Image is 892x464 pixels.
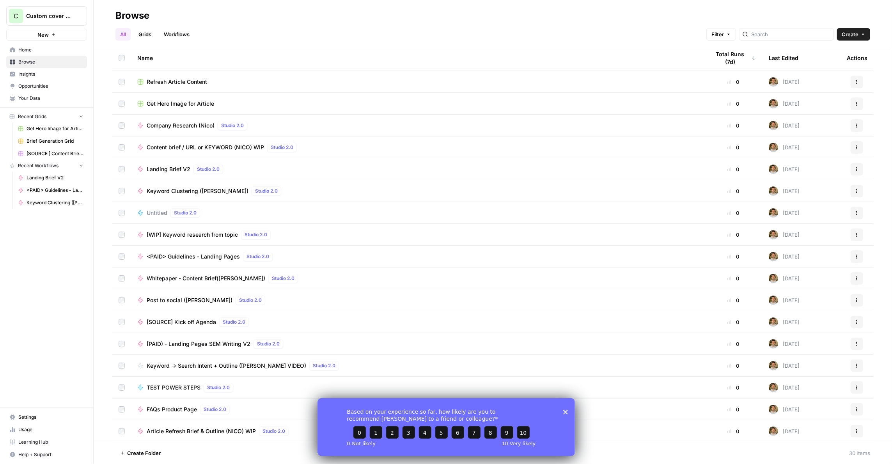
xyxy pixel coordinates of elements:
span: Create Folder [127,449,161,457]
div: Name [137,47,698,69]
span: Keyword → Search Intent + Outline ([PERSON_NAME] VIDEO) [147,362,306,370]
span: Get Hero Image for Article [27,125,83,132]
a: Brief Generation Grid [14,135,87,147]
span: Opportunities [18,83,83,90]
span: Studio 2.0 [174,209,197,216]
span: New [37,31,49,39]
div: [DATE] [769,361,800,370]
button: Filter [706,28,736,41]
a: [WIP] Keyword research from topicStudio 2.0 [137,230,698,239]
div: [DATE] [769,317,800,327]
div: 30 Items [849,449,870,457]
div: [DATE] [769,296,800,305]
div: 0 [710,122,756,129]
div: 0 [710,231,756,239]
img: 9peqd3ak2lieyojmlm10uxo82l57 [769,252,778,261]
a: Settings [6,411,87,423]
span: Studio 2.0 [313,362,335,369]
a: Content brief / URL or KEYWORD (NICO) WIPStudio 2.0 [137,143,698,152]
a: Get Hero Image for Article [137,100,698,108]
span: Refresh Article Content [147,78,207,86]
span: Create [842,30,858,38]
button: New [6,29,87,41]
img: 9peqd3ak2lieyojmlm10uxo82l57 [769,274,778,283]
div: 0 [710,384,756,391]
span: Get Hero Image for Article [147,100,214,108]
div: [DATE] [769,99,800,108]
span: Recent Workflows [18,162,59,169]
img: 9peqd3ak2lieyojmlm10uxo82l57 [769,99,778,108]
img: 9peqd3ak2lieyojmlm10uxo82l57 [769,339,778,349]
img: 9peqd3ak2lieyojmlm10uxo82l57 [769,383,778,392]
span: Studio 2.0 [223,319,245,326]
span: Recent Grids [18,113,46,120]
a: Insights [6,68,87,80]
span: Post to social ([PERSON_NAME]) [147,296,232,304]
span: Landing Brief V2 [147,165,190,173]
div: [DATE] [769,230,800,239]
div: [DATE] [769,405,800,414]
div: 0 [710,296,756,304]
div: Last Edited [769,47,798,69]
div: [DATE] [769,427,800,436]
a: FAQs Product PageStudio 2.0 [137,405,698,414]
a: All [115,28,131,41]
div: 0 [710,165,756,173]
a: [PAID) - Landing Pages SEM Writing V2Studio 2.0 [137,339,698,349]
div: 0 [710,362,756,370]
span: Keyword Clustering ([PERSON_NAME]) [27,199,83,206]
span: Keyword Clustering ([PERSON_NAME]) [147,187,248,195]
div: [DATE] [769,274,800,283]
div: 0 [710,275,756,282]
img: 9peqd3ak2lieyojmlm10uxo82l57 [769,296,778,305]
button: Create [837,28,870,41]
a: Whitepaper - Content Brief([PERSON_NAME])Studio 2.0 [137,274,698,283]
img: 9peqd3ak2lieyojmlm10uxo82l57 [769,230,778,239]
button: Recent Workflows [6,160,87,172]
img: 9peqd3ak2lieyojmlm10uxo82l57 [769,77,778,87]
span: Browse [18,58,83,66]
span: Untitled [147,209,167,217]
a: Usage [6,423,87,436]
a: Your Data [6,92,87,104]
img: 9peqd3ak2lieyojmlm10uxo82l57 [769,361,778,370]
button: Recent Grids [6,111,87,122]
span: Brief Generation Grid [27,138,83,145]
button: Help + Support [6,448,87,461]
img: 9peqd3ak2lieyojmlm10uxo82l57 [769,208,778,218]
div: [DATE] [769,339,800,349]
span: Insights [18,71,83,78]
span: Usage [18,426,83,433]
img: 9peqd3ak2lieyojmlm10uxo82l57 [769,121,778,130]
span: Whitepaper - Content Brief([PERSON_NAME]) [147,275,265,282]
div: 0 [710,318,756,326]
div: [DATE] [769,186,800,196]
a: Home [6,44,87,56]
img: 9peqd3ak2lieyojmlm10uxo82l57 [769,427,778,436]
span: Studio 2.0 [207,384,230,391]
span: <PAID> Guidelines - Landing Pages [27,187,83,194]
a: Opportunities [6,80,87,92]
div: 0 [710,143,756,151]
div: 0 [710,209,756,217]
span: Help + Support [18,451,83,458]
span: Studio 2.0 [197,166,220,173]
span: TEST POWER STEPS [147,384,200,391]
a: Grids [134,28,156,41]
span: Studio 2.0 [246,253,269,260]
div: [DATE] [769,77,800,87]
div: [DATE] [769,121,800,130]
a: Get Hero Image for Article [14,122,87,135]
span: Studio 2.0 [271,144,293,151]
div: [DATE] [769,208,800,218]
button: Workspace: Custom cover artworks [6,6,87,26]
input: Search [751,30,830,38]
span: Settings [18,414,83,421]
